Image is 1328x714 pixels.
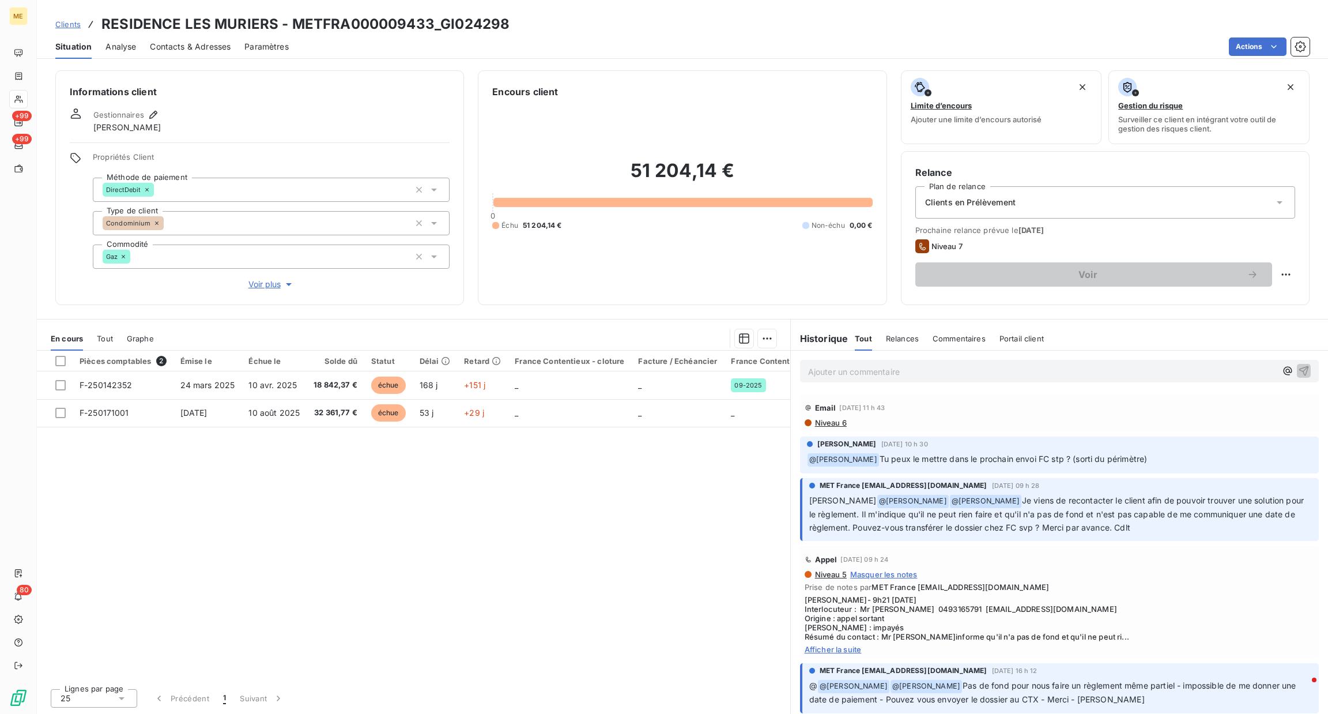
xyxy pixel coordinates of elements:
[12,134,32,144] span: +99
[855,334,872,343] span: Tout
[106,220,151,227] span: Condominium
[248,279,295,290] span: Voir plus
[523,220,562,231] span: 51 204,14 €
[501,220,518,231] span: Échu
[850,570,918,579] span: Masquer les notes
[881,441,928,448] span: [DATE] 10 h 30
[492,85,558,99] h6: Encours client
[925,197,1016,208] span: Clients en Prélèvement
[464,380,485,390] span: +151 j
[638,408,642,418] span: _
[805,595,1314,641] span: [PERSON_NAME]- 9h21 [DATE] Interlocuteur : Mr [PERSON_NAME] 0493165791 [EMAIL_ADDRESS][DOMAIN_NAM...
[420,356,451,366] div: Délai
[371,377,406,394] span: échue
[850,220,873,231] span: 0,00 €
[180,408,207,418] span: [DATE]
[223,693,226,704] span: 1
[731,408,734,418] span: _
[815,555,837,564] span: Appel
[814,570,847,579] span: Niveau 5
[314,407,357,419] span: 32 361,77 €
[55,18,81,30] a: Clients
[1118,101,1183,110] span: Gestion du risque
[17,585,32,595] span: 80
[891,680,962,693] span: @ [PERSON_NAME]
[146,686,216,711] button: Précédent
[1229,37,1286,56] button: Actions
[97,334,113,343] span: Tout
[880,454,1148,464] span: Tu peux le mettre dans le prochain envoi FC stp ? (sorti du périmètre)
[164,218,173,228] input: Ajouter une valeur
[55,41,92,52] span: Situation
[420,380,438,390] span: 168 j
[216,686,233,711] button: 1
[808,453,879,467] span: @ [PERSON_NAME]
[150,41,231,52] span: Contacts & Adresses
[809,495,877,505] span: [PERSON_NAME]
[93,278,450,291] button: Voir plus
[420,408,434,418] span: 53 j
[80,408,129,418] span: F-250171001
[371,404,406,422] span: échue
[1018,226,1044,235] span: [DATE]
[812,220,845,231] span: Non-échu
[156,356,167,366] span: 2
[61,693,70,704] span: 25
[464,356,501,366] div: Retard
[180,356,235,366] div: Émise le
[1118,115,1300,133] span: Surveiller ce client en intégrant votre outil de gestion des risques client.
[809,681,1299,704] span: Pas de fond pour nous faire un règlement même partiel - impossible de me donner une date de paiem...
[515,408,518,418] span: _
[12,111,32,121] span: +99
[515,356,624,366] div: France Contentieux - cloture
[839,404,885,411] span: [DATE] 11 h 43
[638,356,717,366] div: Facture / Echéancier
[992,482,1040,489] span: [DATE] 09 h 28
[491,211,495,220] span: 0
[805,645,1314,654] span: Afficher la suite
[106,186,141,193] span: DirectDebit
[80,356,167,366] div: Pièces comptables
[127,334,154,343] span: Graphe
[51,334,83,343] span: En cours
[1108,70,1310,144] button: Gestion du risqueSurveiller ce client en intégrant votre outil de gestion des risques client.
[915,262,1272,287] button: Voir
[734,382,762,389] span: 09-2025
[809,495,1307,532] span: Je viens de recontacter le client afin de pouvoir trouver une solution pour le règlement. Il m'in...
[248,356,300,366] div: Échue le
[911,115,1042,124] span: Ajouter une limite d’encours autorisé
[871,583,1049,592] span: MET France [EMAIL_ADDRESS][DOMAIN_NAME]
[93,152,450,168] span: Propriétés Client
[815,403,836,412] span: Email
[464,408,484,418] span: +29 j
[901,70,1102,144] button: Limite d’encoursAjouter une limite d’encours autorisé
[820,666,987,676] span: MET France [EMAIL_ADDRESS][DOMAIN_NAME]
[933,334,986,343] span: Commentaires
[931,242,963,251] span: Niveau 7
[638,380,642,390] span: _
[886,334,919,343] span: Relances
[314,356,357,366] div: Solde dû
[731,356,851,366] div: France Contentieux - ouverture
[950,495,1021,508] span: @ [PERSON_NAME]
[9,7,28,25] div: ME
[93,110,144,119] span: Gestionnaires
[154,185,163,195] input: Ajouter une valeur
[1289,675,1316,702] iframe: Intercom live chat
[314,379,357,391] span: 18 842,37 €
[818,680,889,693] span: @ [PERSON_NAME]
[93,122,161,133] span: [PERSON_NAME]
[814,418,847,427] span: Niveau 6
[371,356,406,366] div: Statut
[492,159,872,194] h2: 51 204,14 €
[180,380,235,390] span: 24 mars 2025
[9,689,28,707] img: Logo LeanPay
[820,480,987,491] span: MET France [EMAIL_ADDRESS][DOMAIN_NAME]
[915,166,1295,179] h6: Relance
[809,681,817,690] span: @
[55,20,81,29] span: Clients
[911,101,972,110] span: Limite d’encours
[915,226,1295,235] span: Prochaine relance prévue le
[101,14,510,35] h3: RESIDENCE LES MURIERS - METFRA000009433_GI024298
[80,380,133,390] span: F-250142352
